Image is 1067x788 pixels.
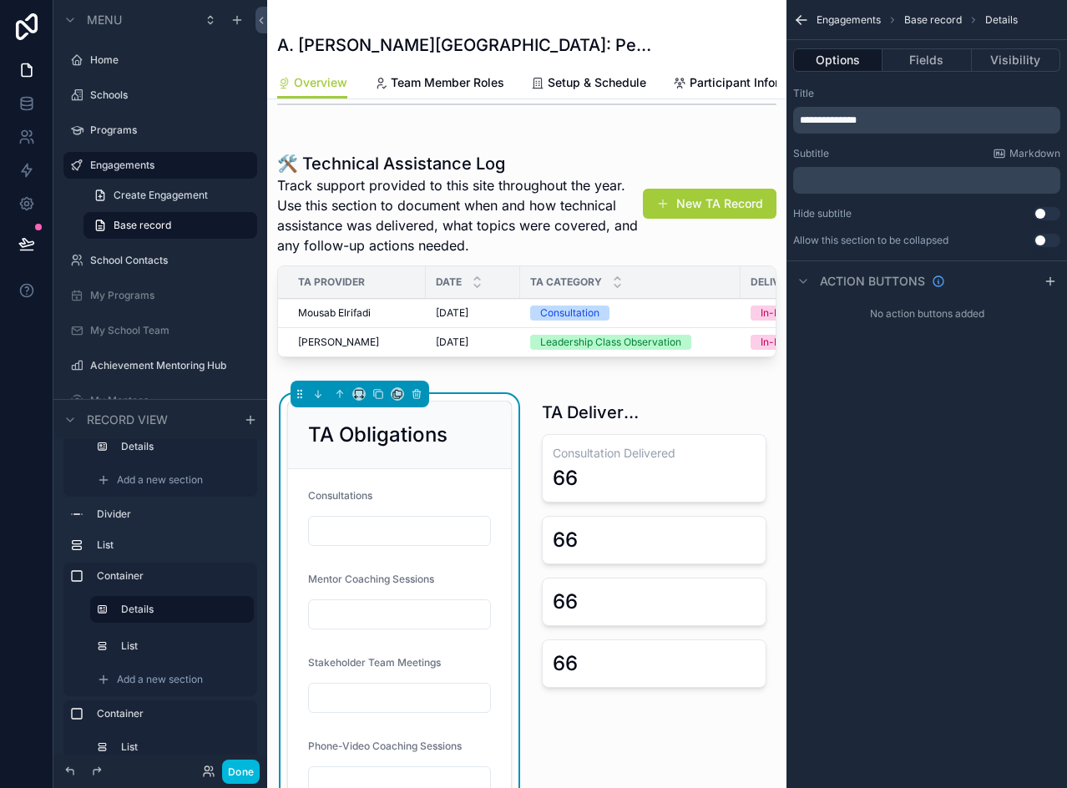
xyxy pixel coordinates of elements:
[97,569,244,583] label: Container
[277,68,347,99] a: Overview
[90,159,247,172] label: Engagements
[786,301,1067,327] div: No action buttons added
[90,124,247,137] label: Programs
[90,324,247,337] label: My School Team
[391,74,504,91] span: Team Member Roles
[793,107,1060,134] div: scrollable content
[548,74,646,91] span: Setup & Schedule
[121,603,240,616] label: Details
[793,207,852,220] label: Hide subtitle
[97,707,244,720] label: Container
[87,12,122,28] span: Menu
[308,656,441,669] span: Stakeholder Team Meetings
[83,212,257,239] a: Base record
[90,53,247,67] label: Home
[114,219,171,232] span: Base record
[374,68,504,101] a: Team Member Roles
[97,538,244,552] label: List
[820,273,925,290] span: Action buttons
[90,394,247,407] label: My Mentees
[673,68,817,101] a: Participant Information
[531,68,646,101] a: Setup & Schedule
[298,275,365,289] span: TA Provider
[90,254,247,267] label: School Contacts
[793,87,814,100] label: Title
[308,740,462,752] span: Phone-Video Coaching Sessions
[904,13,962,27] span: Base record
[121,440,240,453] label: Details
[222,760,260,784] button: Done
[308,489,372,502] span: Consultations
[53,439,267,755] div: scrollable content
[90,359,247,372] label: Achievement Mentoring Hub
[793,147,829,160] label: Subtitle
[277,33,651,57] h1: A. [PERSON_NAME][GEOGRAPHIC_DATA]: Peer Group Connection High School ([DATE]-[DATE] | Year Long)
[436,275,462,289] span: Date
[114,189,208,202] span: Create Engagement
[751,275,832,289] span: Delivery Mode
[90,88,247,102] label: Schools
[90,289,247,302] label: My Programs
[121,639,240,653] label: List
[972,48,1060,72] button: Visibility
[690,74,817,91] span: Participant Information
[530,275,602,289] span: TA Category
[117,673,203,686] span: Add a new section
[1009,147,1060,160] span: Markdown
[308,422,448,448] h2: TA Obligations
[97,508,244,521] label: Divider
[294,74,347,91] span: Overview
[993,147,1060,160] a: Markdown
[121,740,240,754] label: List
[87,412,168,428] span: Record view
[117,473,203,487] span: Add a new section
[308,573,434,585] span: Mentor Coaching Sessions
[793,167,1060,194] div: scrollable content
[882,48,971,72] button: Fields
[985,13,1018,27] span: Details
[83,182,257,209] a: Create Engagement
[793,48,882,72] button: Options
[793,234,948,247] label: Allow this section to be collapsed
[817,13,881,27] span: Engagements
